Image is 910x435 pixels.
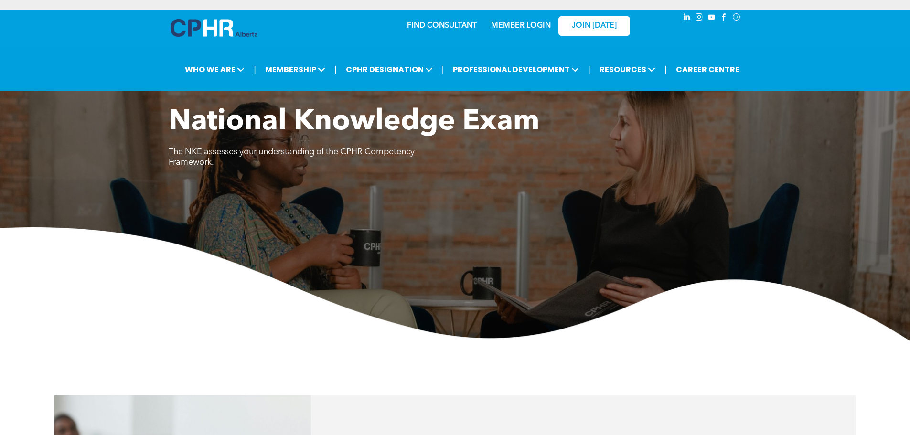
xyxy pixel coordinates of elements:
[334,60,337,79] li: |
[664,60,667,79] li: |
[558,16,630,36] a: JOIN [DATE]
[442,60,444,79] li: |
[450,61,582,78] span: PROFESSIONAL DEVELOPMENT
[731,12,742,25] a: Social network
[491,22,551,30] a: MEMBER LOGIN
[588,60,590,79] li: |
[719,12,729,25] a: facebook
[262,61,328,78] span: MEMBERSHIP
[254,60,256,79] li: |
[343,61,436,78] span: CPHR DESIGNATION
[707,12,717,25] a: youtube
[169,108,539,137] span: National Knowledge Exam
[407,22,477,30] a: FIND CONSULTANT
[169,148,415,167] span: The NKE assesses your understanding of the CPHR Competency Framework.
[694,12,705,25] a: instagram
[682,12,692,25] a: linkedin
[171,19,257,37] img: A blue and white logo for cp alberta
[572,21,617,31] span: JOIN [DATE]
[673,61,742,78] a: CAREER CENTRE
[597,61,658,78] span: RESOURCES
[182,61,247,78] span: WHO WE ARE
